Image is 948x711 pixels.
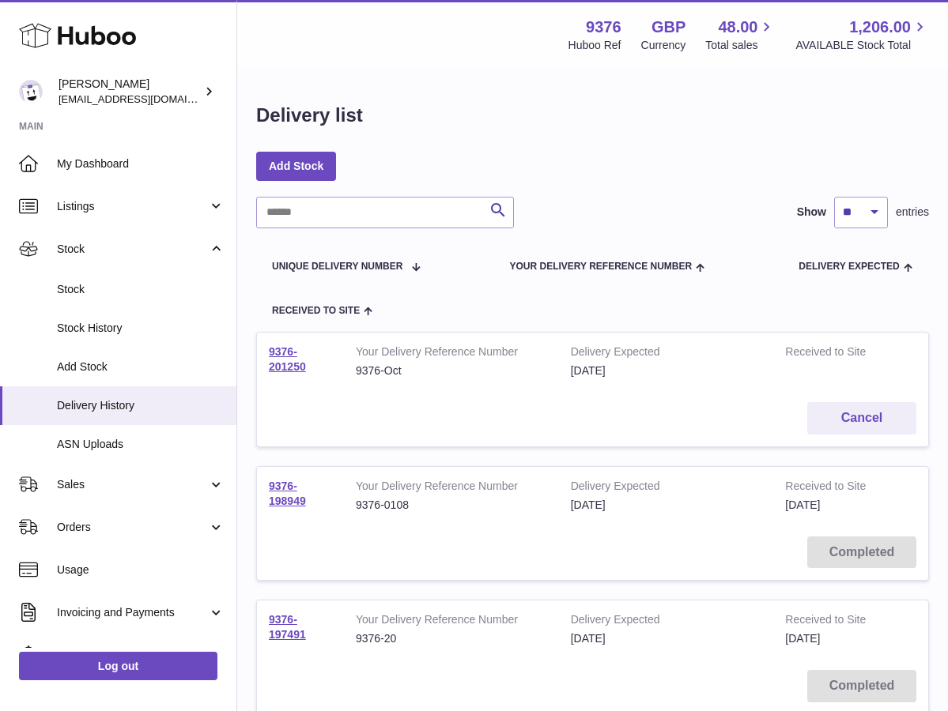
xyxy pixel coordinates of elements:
[57,520,208,535] span: Orders
[705,38,776,53] span: Total sales
[571,479,762,498] strong: Delivery Expected
[785,632,820,645] span: [DATE]
[57,437,225,452] span: ASN Uploads
[57,359,225,374] span: Add Stock
[269,480,306,507] a: 9376-198949
[571,344,762,363] strong: Delivery Expected
[797,205,826,220] label: Show
[795,38,929,53] span: AVAILABLE Stock Total
[57,321,225,336] span: Stock History
[57,242,208,257] span: Stock
[57,199,208,214] span: Listings
[641,38,686,53] div: Currency
[807,402,916,434] button: Cancel
[256,152,336,180] a: Add Stock
[272,261,402,272] span: Unique Delivery Number
[785,479,882,498] strong: Received to Site
[57,477,208,492] span: Sales
[19,80,43,103] img: info@azura-rose.com
[571,631,762,646] div: [DATE]
[356,344,547,363] strong: Your Delivery Reference Number
[356,498,547,513] div: 9376-0108
[57,562,225,577] span: Usage
[849,17,911,38] span: 1,206.00
[785,612,882,631] strong: Received to Site
[568,38,621,53] div: Huboo Ref
[256,103,363,128] h1: Delivery list
[57,398,225,413] span: Delivery History
[795,17,929,53] a: 1,206.00 AVAILABLE Stock Total
[269,345,306,373] a: 9376-201250
[356,363,547,378] div: 9376-Oct
[356,631,547,646] div: 9376-20
[896,205,929,220] span: entries
[586,17,621,38] strong: 9376
[799,261,899,272] span: Delivery Expected
[356,612,547,631] strong: Your Delivery Reference Number
[571,612,762,631] strong: Delivery Expected
[571,363,762,378] div: [DATE]
[652,17,686,38] strong: GBP
[59,92,232,105] span: [EMAIL_ADDRESS][DOMAIN_NAME]
[272,306,360,316] span: Received to Site
[509,261,692,272] span: Your Delivery Reference Number
[705,17,776,53] a: 48.00 Total sales
[57,156,225,171] span: My Dashboard
[785,498,820,511] span: [DATE]
[57,605,208,620] span: Invoicing and Payments
[718,17,757,38] span: 48.00
[269,613,306,641] a: 9376-197491
[356,479,547,498] strong: Your Delivery Reference Number
[785,344,882,363] strong: Received to Site
[59,77,201,107] div: [PERSON_NAME]
[57,282,225,297] span: Stock
[571,498,762,513] div: [DATE]
[19,652,217,680] a: Log out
